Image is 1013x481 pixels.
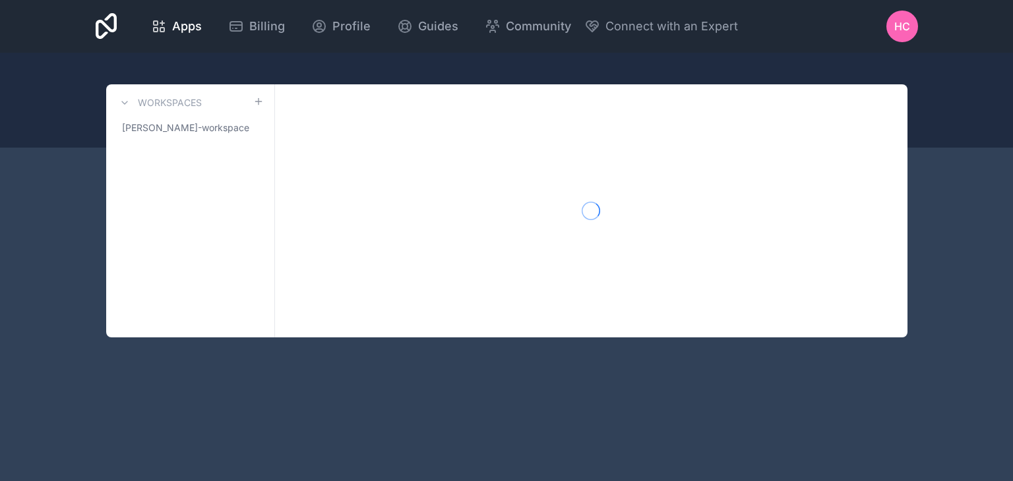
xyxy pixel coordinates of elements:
[117,116,264,140] a: [PERSON_NAME]-workspace
[506,17,571,36] span: Community
[332,17,371,36] span: Profile
[218,12,295,41] a: Billing
[605,17,738,36] span: Connect with an Expert
[418,17,458,36] span: Guides
[140,12,212,41] a: Apps
[122,121,249,134] span: [PERSON_NAME]-workspace
[172,17,202,36] span: Apps
[894,18,910,34] span: HC
[138,96,202,109] h3: Workspaces
[386,12,469,41] a: Guides
[117,95,202,111] a: Workspaces
[584,17,738,36] button: Connect with an Expert
[474,12,582,41] a: Community
[301,12,381,41] a: Profile
[249,17,285,36] span: Billing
